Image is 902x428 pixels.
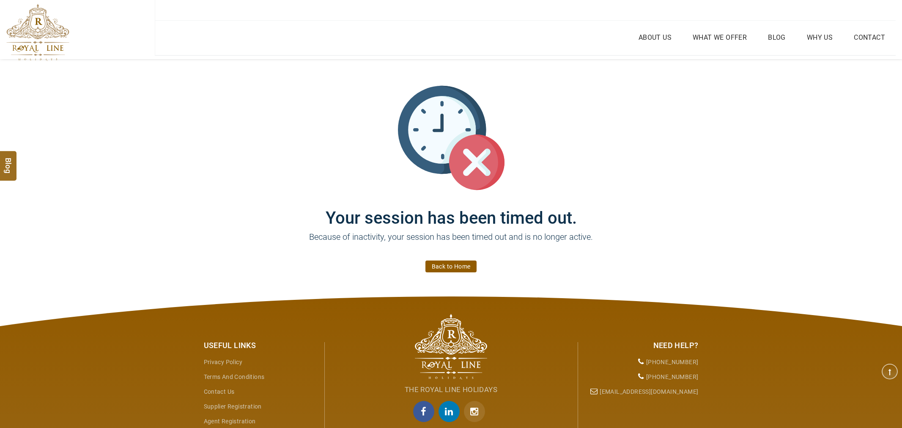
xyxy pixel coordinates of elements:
[766,31,788,44] a: Blog
[6,4,69,61] img: The Royal Line Holidays
[204,403,262,410] a: Supplier Registration
[584,370,699,384] li: [PHONE_NUMBER]
[425,261,477,272] a: Back to Home
[691,31,749,44] a: What we Offer
[405,385,497,394] span: The Royal Line Holidays
[204,418,256,425] a: Agent Registration
[600,388,698,395] a: [EMAIL_ADDRESS][DOMAIN_NAME]
[204,373,265,380] a: Terms and Conditions
[415,314,487,379] img: The Royal Line Holidays
[204,359,243,365] a: Privacy Policy
[204,340,318,351] div: Useful Links
[852,31,887,44] a: Contact
[584,340,699,351] div: Need Help?
[850,375,902,415] iframe: chat widget
[584,355,699,370] li: [PHONE_NUMBER]
[197,191,705,228] h1: Your session has been timed out.
[439,401,464,422] a: linkedin
[3,157,14,165] span: Blog
[805,31,835,44] a: Why Us
[197,230,705,256] p: Because of inactivity, your session has been timed out and is no longer active.
[413,401,439,422] a: facebook
[398,85,504,191] img: session_time_out.svg
[464,401,489,422] a: Instagram
[204,388,235,395] a: Contact Us
[636,31,674,44] a: About Us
